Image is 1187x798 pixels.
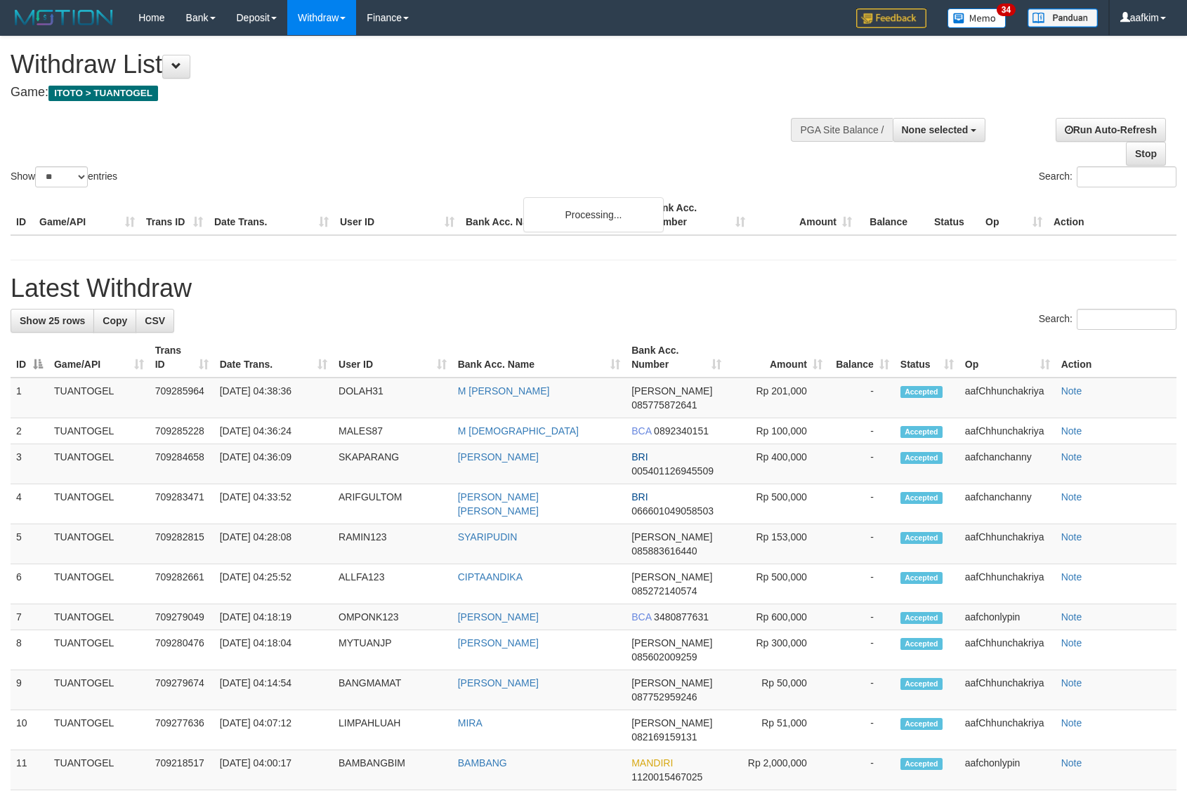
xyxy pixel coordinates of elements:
[631,491,648,503] span: BRI
[11,338,48,378] th: ID: activate to sort column descending
[48,484,150,524] td: TUANTOGEL
[1061,637,1082,649] a: Note
[145,315,165,326] span: CSV
[959,444,1056,484] td: aafchanchanny
[214,444,333,484] td: [DATE] 04:36:09
[900,678,943,690] span: Accepted
[1028,8,1098,27] img: panduan.png
[333,378,452,418] td: DOLAH31
[93,309,136,333] a: Copy
[631,771,702,783] span: Copy 1120015467025 to clipboard
[828,670,895,710] td: -
[11,604,48,630] td: 7
[900,426,943,438] span: Accepted
[654,611,709,623] span: Copy 3480877631 to clipboard
[48,670,150,710] td: TUANTOGEL
[900,492,943,504] span: Accepted
[631,677,712,689] span: [PERSON_NAME]
[929,195,980,235] th: Status
[150,444,214,484] td: 709284658
[1061,757,1082,769] a: Note
[997,4,1016,16] span: 34
[828,338,895,378] th: Balance: activate to sort column ascending
[150,750,214,790] td: 709218517
[11,444,48,484] td: 3
[631,531,712,543] span: [PERSON_NAME]
[900,718,943,730] span: Accepted
[1061,571,1082,583] a: Note
[458,451,539,463] a: [PERSON_NAME]
[458,637,539,649] a: [PERSON_NAME]
[150,604,214,630] td: 709279049
[458,531,518,543] a: SYARIPUDIN
[727,524,828,564] td: Rp 153,000
[11,418,48,444] td: 2
[631,651,697,663] span: Copy 085602009259 to clipboard
[727,338,828,378] th: Amount: activate to sort column ascending
[1061,717,1082,729] a: Note
[11,564,48,604] td: 6
[1061,425,1082,437] a: Note
[333,338,452,378] th: User ID: activate to sort column ascending
[214,710,333,750] td: [DATE] 04:07:12
[1048,195,1176,235] th: Action
[1061,385,1082,397] a: Note
[214,418,333,444] td: [DATE] 04:36:24
[727,444,828,484] td: Rp 400,000
[631,637,712,649] span: [PERSON_NAME]
[11,195,34,235] th: ID
[458,385,550,397] a: M [PERSON_NAME]
[959,524,1056,564] td: aafChhunchakriya
[48,418,150,444] td: TUANTOGEL
[727,418,828,444] td: Rp 100,000
[11,86,778,100] h4: Game:
[1077,166,1176,187] input: Search:
[654,425,709,437] span: Copy 0892340151 to clipboard
[858,195,929,235] th: Balance
[1039,166,1176,187] label: Search:
[727,670,828,710] td: Rp 50,000
[458,757,507,769] a: BAMBANG
[11,630,48,670] td: 8
[333,710,452,750] td: LIMPAHLUAH
[631,465,714,477] span: Copy 005401126945509 to clipboard
[1061,611,1082,623] a: Note
[333,630,452,670] td: MYTUANJP
[631,757,673,769] span: MANDIRI
[1061,451,1082,463] a: Note
[828,418,895,444] td: -
[900,612,943,624] span: Accepted
[1061,531,1082,543] a: Note
[150,338,214,378] th: Trans ID: activate to sort column ascending
[1061,491,1082,503] a: Note
[458,425,579,437] a: M [DEMOGRAPHIC_DATA]
[959,710,1056,750] td: aafChhunchakriya
[333,484,452,524] td: ARIFGULTOM
[48,378,150,418] td: TUANTOGEL
[214,630,333,670] td: [DATE] 04:18:04
[209,195,334,235] th: Date Trans.
[959,564,1056,604] td: aafChhunchakriya
[828,524,895,564] td: -
[631,731,697,743] span: Copy 082169159131 to clipboard
[900,638,943,650] span: Accepted
[959,630,1056,670] td: aafChhunchakriya
[727,750,828,790] td: Rp 2,000,000
[48,524,150,564] td: TUANTOGEL
[959,418,1056,444] td: aafChhunchakriya
[214,604,333,630] td: [DATE] 04:18:19
[140,195,209,235] th: Trans ID
[631,545,697,557] span: Copy 085883616440 to clipboard
[11,670,48,710] td: 9
[11,274,1176,302] h1: Latest Withdraw
[35,166,88,187] select: Showentries
[644,195,751,235] th: Bank Acc. Number
[458,611,539,623] a: [PERSON_NAME]
[214,670,333,710] td: [DATE] 04:14:54
[856,8,926,28] img: Feedback.jpg
[333,524,452,564] td: RAMIN123
[136,309,174,333] a: CSV
[458,717,483,729] a: MIRA
[103,315,127,326] span: Copy
[214,750,333,790] td: [DATE] 04:00:17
